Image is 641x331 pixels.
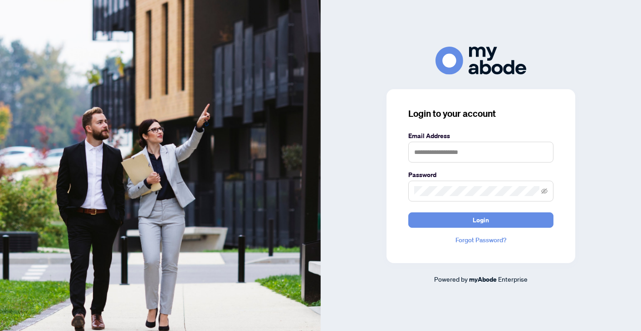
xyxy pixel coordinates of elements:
button: Login [408,212,553,228]
a: myAbode [469,274,497,284]
label: Password [408,170,553,180]
label: Email Address [408,131,553,141]
img: ma-logo [435,47,526,74]
span: Login [473,213,489,227]
span: eye-invisible [541,188,548,194]
h3: Login to your account [408,107,553,120]
span: Powered by [434,275,468,283]
a: Forgot Password? [408,235,553,245]
span: Enterprise [498,275,528,283]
